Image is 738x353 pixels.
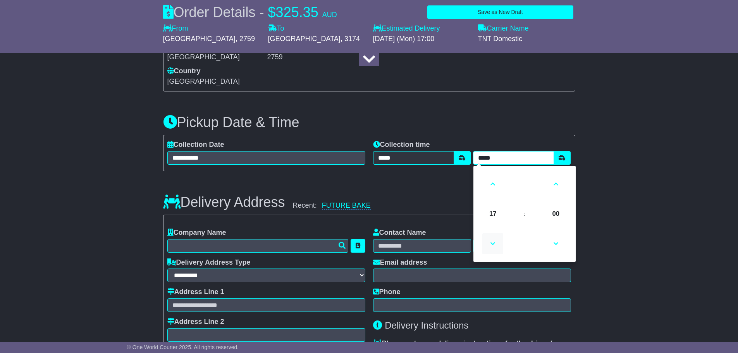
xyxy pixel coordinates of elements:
[276,4,318,20] span: 325.35
[167,288,224,296] label: Address Line 1
[385,320,468,331] span: Delivery Instructions
[167,77,240,85] span: [GEOGRAPHIC_DATA]
[373,258,427,267] label: Email address
[478,35,575,43] div: TNT Domestic
[167,53,265,62] div: [GEOGRAPHIC_DATA]
[167,67,201,76] label: Country
[163,35,236,43] span: [GEOGRAPHIC_DATA]
[373,35,470,43] div: [DATE] (Mon) 17:00
[511,201,538,227] td: :
[482,230,504,258] a: Decrement Hour
[236,35,255,43] span: , 2759
[341,35,360,43] span: , 3174
[437,339,463,347] span: delivery
[268,4,276,20] span: $
[482,170,504,198] a: Increment Hour
[544,170,567,198] a: Increment Minute
[482,203,503,224] span: Pick Hour
[544,230,567,258] a: Decrement Minute
[268,24,284,33] label: To
[545,203,566,224] span: Pick Minute
[163,195,285,210] h3: Delivery Address
[373,141,430,149] label: Collection time
[167,258,251,267] label: Delivery Address Type
[478,24,529,33] label: Carrier Name
[167,318,224,326] label: Address Line 2
[127,344,239,350] span: © One World Courier 2025. All rights reserved.
[373,288,401,296] label: Phone
[163,4,337,21] div: Order Details -
[427,5,573,19] button: Save as New Draft
[268,35,341,43] span: [GEOGRAPHIC_DATA]
[373,229,426,237] label: Contact Name
[373,24,470,33] label: Estimated Delivery
[322,201,371,210] a: FUTURE BAKE
[163,115,575,130] h3: Pickup Date & Time
[167,229,226,237] label: Company Name
[293,201,518,210] div: Recent:
[167,141,224,149] label: Collection Date
[322,11,337,19] span: AUD
[163,24,188,33] label: From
